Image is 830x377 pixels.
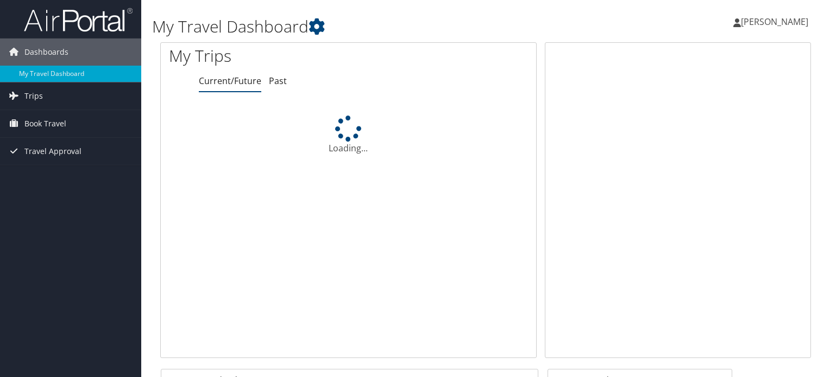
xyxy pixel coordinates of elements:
[24,7,133,33] img: airportal-logo.png
[24,82,43,110] span: Trips
[24,39,68,66] span: Dashboards
[152,15,597,38] h1: My Travel Dashboard
[199,75,261,87] a: Current/Future
[741,16,808,28] span: [PERSON_NAME]
[269,75,287,87] a: Past
[24,110,66,137] span: Book Travel
[733,5,819,38] a: [PERSON_NAME]
[161,116,536,155] div: Loading...
[169,44,372,67] h1: My Trips
[24,138,81,165] span: Travel Approval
